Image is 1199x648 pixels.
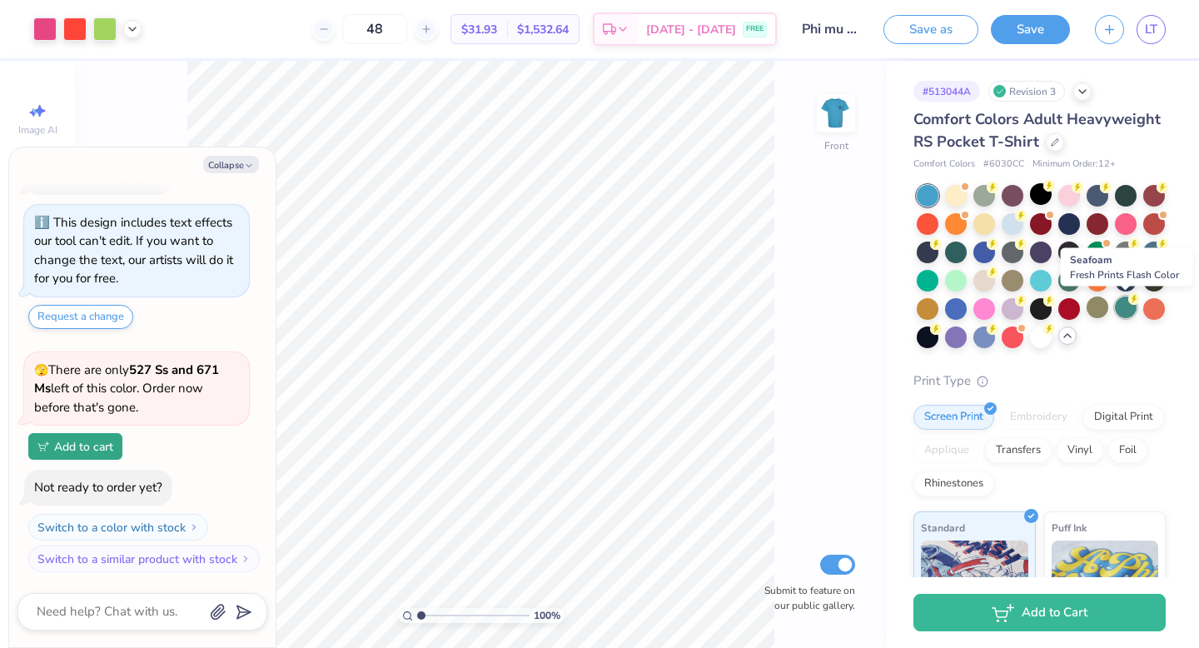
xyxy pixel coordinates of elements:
[755,583,855,613] label: Submit to feature on our public gallery.
[921,519,965,536] span: Standard
[921,541,1028,624] img: Standard
[983,157,1024,172] span: # 6030CC
[789,12,871,46] input: Untitled Design
[517,21,569,38] span: $1,532.64
[1145,20,1157,39] span: LT
[913,157,975,172] span: Comfort Colors
[646,21,736,38] span: [DATE] - [DATE]
[534,608,560,623] span: 100 %
[1137,15,1166,44] a: LT
[1108,438,1147,463] div: Foil
[203,156,259,173] button: Collapse
[913,594,1166,631] button: Add to Cart
[913,405,994,430] div: Screen Print
[913,471,994,496] div: Rhinestones
[988,81,1065,102] div: Revision 3
[1083,405,1164,430] div: Digital Print
[461,21,497,38] span: $31.93
[34,361,219,416] span: There are only left of this color. Order now before that's gone.
[999,405,1078,430] div: Embroidery
[28,546,260,572] button: Switch to a similar product with stock
[241,554,251,564] img: Switch to a similar product with stock
[1032,157,1116,172] span: Minimum Order: 12 +
[28,433,122,460] button: Add to cart
[991,15,1070,44] button: Save
[883,15,978,44] button: Save as
[189,522,199,532] img: Switch to a color with stock
[819,97,853,130] img: Front
[18,123,57,137] span: Image AI
[1061,248,1193,287] div: Seafoam
[985,438,1052,463] div: Transfers
[34,214,233,287] div: This design includes text effects our tool can't edit. If you want to change the text, our artist...
[1057,438,1103,463] div: Vinyl
[342,14,407,44] input: – –
[746,23,764,35] span: FREE
[913,109,1161,152] span: Comfort Colors Adult Heavyweight RS Pocket T-Shirt
[913,371,1166,391] div: Print Type
[824,138,848,153] div: Front
[1052,519,1087,536] span: Puff Ink
[28,305,133,329] button: Request a change
[34,362,48,378] span: 🫣
[28,514,208,541] button: Switch to a color with stock
[37,441,49,451] img: Add to cart
[1052,541,1159,624] img: Puff Ink
[34,479,162,496] div: Not ready to order yet?
[913,81,980,102] div: # 513044A
[1070,268,1179,282] span: Fresh Prints Flash Color
[913,438,980,463] div: Applique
